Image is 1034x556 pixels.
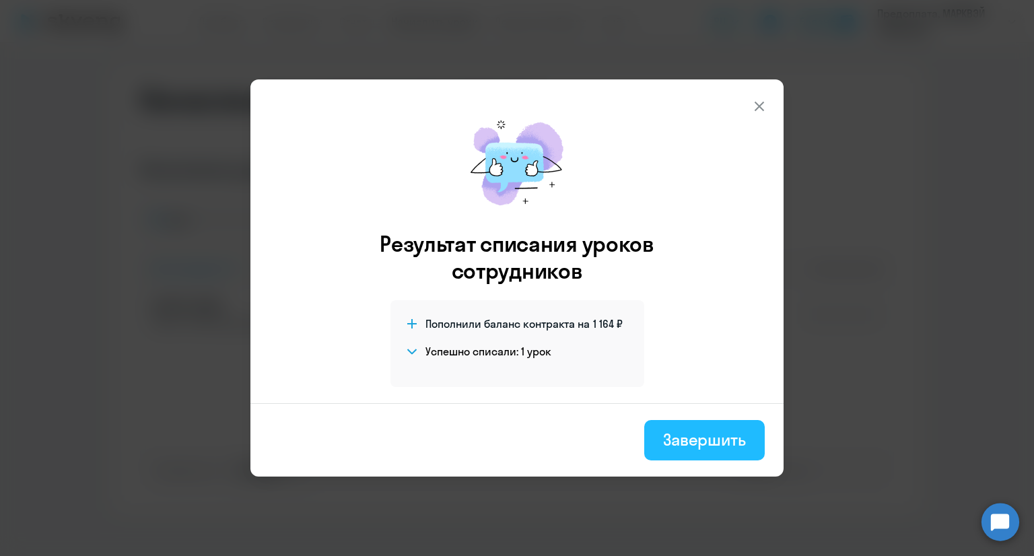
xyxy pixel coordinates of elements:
h4: Успешно списали: 1 урок [425,344,551,359]
span: 1 164 ₽ [593,316,623,331]
img: mirage-message.png [456,106,578,219]
button: Завершить [644,420,765,460]
span: Пополнили баланс контракта на [425,316,590,331]
h3: Результат списания уроков сотрудников [361,230,673,284]
div: Завершить [663,429,746,450]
